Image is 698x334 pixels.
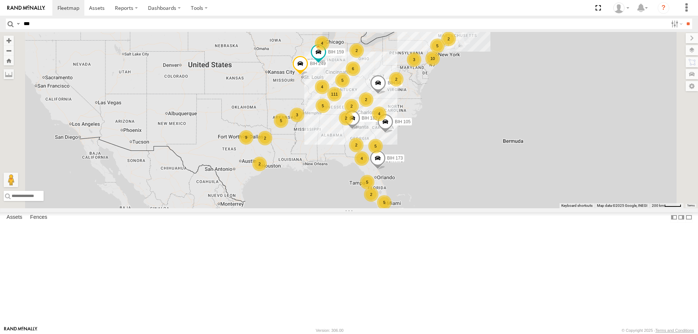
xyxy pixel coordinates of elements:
[377,195,392,210] div: 5
[685,212,693,223] label: Hide Summary Table
[425,51,440,66] div: 10
[441,32,456,46] div: 2
[349,138,364,152] div: 2
[252,157,267,171] div: 2
[395,119,410,124] span: BIH 105
[389,72,404,86] div: 2
[335,73,350,88] div: 5
[430,39,445,53] div: 5
[611,3,632,13] div: Nele .
[364,187,378,202] div: 2
[678,212,685,223] label: Dock Summary Table to the Right
[344,99,359,113] div: 2
[658,2,669,14] i: ?
[388,80,401,85] span: BIH 58
[652,204,664,208] span: 200 km
[4,45,14,56] button: Zoom out
[655,328,694,333] a: Terms and Conditions
[387,156,403,161] span: BIH 173
[315,36,329,51] div: 4
[346,61,360,76] div: 6
[362,116,377,121] span: BIH 182
[316,98,330,113] div: 5
[315,80,329,94] div: 4
[274,113,288,128] div: 5
[360,175,374,189] div: 5
[4,69,14,79] label: Measure
[316,328,344,333] div: Version: 306.00
[327,87,342,101] div: 111
[686,81,698,91] label: Map Settings
[561,203,593,208] button: Keyboard shortcuts
[27,212,51,222] label: Fences
[372,106,386,121] div: 4
[290,108,304,122] div: 3
[670,212,678,223] label: Dock Summary Table to the Left
[368,139,383,153] div: 5
[258,131,272,145] div: 2
[339,111,353,125] div: 2
[4,327,37,334] a: Visit our Website
[7,5,45,11] img: rand-logo.svg
[354,151,369,166] div: 4
[668,19,684,29] label: Search Filter Options
[15,19,21,29] label: Search Query
[328,49,344,55] span: BIH 159
[407,52,421,67] div: 3
[622,328,694,333] div: © Copyright 2025 -
[687,204,695,207] a: Terms (opens in new tab)
[4,56,14,65] button: Zoom Home
[4,173,18,187] button: Drag Pegman onto the map to open Street View
[359,92,373,107] div: 2
[349,43,364,58] div: 2
[597,204,647,208] span: Map data ©2025 Google, INEGI
[310,61,325,66] span: BIH 249
[650,203,683,208] button: Map Scale: 200 km per 43 pixels
[3,212,26,222] label: Assets
[4,36,14,45] button: Zoom in
[239,130,253,145] div: 9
